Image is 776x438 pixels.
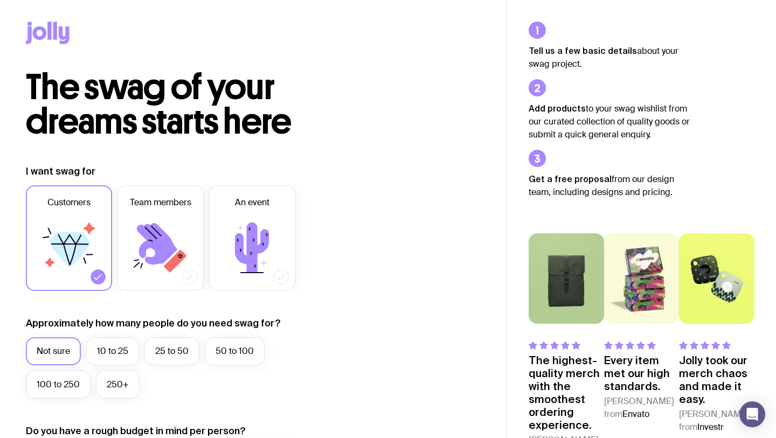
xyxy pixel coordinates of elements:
[529,44,690,71] p: about your swag project.
[529,172,690,199] p: from our design team, including designs and pricing.
[26,317,281,330] label: Approximately how many people do you need swag for?
[529,174,612,184] strong: Get a free proposal
[679,354,754,406] p: Jolly took our merch chaos and made it easy.
[26,425,246,437] label: Do you have a rough budget in mind per person?
[697,421,724,433] span: Investr
[529,46,637,55] strong: Tell us a few basic details
[96,371,140,399] label: 250+
[529,102,690,141] p: to your swag wishlist from our curated collection of quality goods or submit a quick general enqu...
[86,337,139,365] label: 10 to 25
[47,196,91,209] span: Customers
[739,401,765,427] div: Open Intercom Messenger
[235,196,269,209] span: An event
[604,354,680,393] p: Every item met our high standards.
[529,103,586,113] strong: Add products
[26,66,292,143] span: The swag of your dreams starts here
[130,196,191,209] span: Team members
[26,165,95,178] label: I want swag for
[205,337,265,365] label: 50 to 100
[144,337,199,365] label: 25 to 50
[529,354,604,432] p: The highest-quality merch with the smoothest ordering experience.
[604,395,680,421] cite: [PERSON_NAME] from
[26,371,91,399] label: 100 to 250
[679,408,754,434] cite: [PERSON_NAME] from
[622,408,649,420] span: Envato
[26,337,81,365] label: Not sure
